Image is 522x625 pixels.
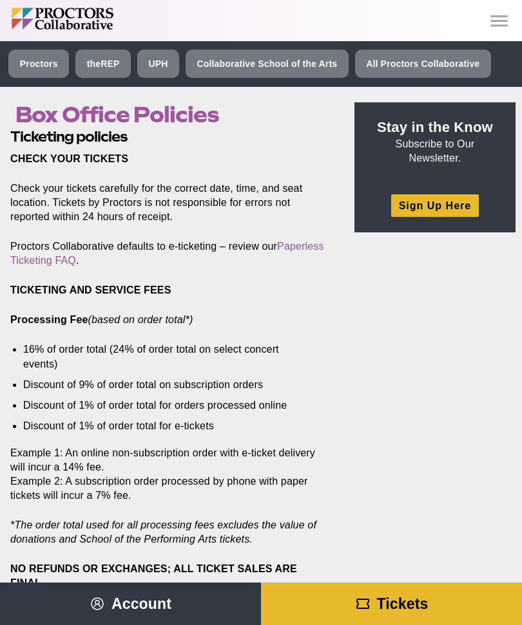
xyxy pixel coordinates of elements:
span: Tickets [377,595,429,612]
a: theREP [75,50,131,78]
strong: TICKETING AND SERVICE FEES [10,285,171,295]
span: Account [111,595,171,612]
li: 16% of order total (24% of order total on select concert events) [23,342,305,371]
em: (based on order total*) [88,314,193,325]
a: Proctors [8,50,69,78]
a: All Proctors Collaborative [355,50,491,78]
a: Collaborative School of the Arts [186,50,349,78]
a: Sign Up Here [391,194,479,217]
li: Discount of 1% of order total for orders processed online [23,398,305,413]
em: *The order total used for all processing fees excludes the value of donations and School of the P... [10,519,316,545]
strong: Stay in the Know [377,119,493,135]
a: Tickets [261,583,522,625]
strong: CHECK YOUR TICKETS [10,153,128,164]
h2: Ticketing policies [10,127,325,147]
li: Discount of 1% of order total for e-tickets [23,419,305,433]
img: Proctors logo [12,8,176,30]
p: Proctors Collaborative defaults to e-ticketing – review our . [10,239,325,268]
li: Discount of 9% of order total on subscription orders [23,378,305,392]
strong: NO REFUNDS OR EXCHANGES; ALL TICKET SALES ARE FINAL [10,563,297,588]
p: Example 1: An online non-subscription order with e-ticket delivery will incur a 14% fee. Example ... [10,446,325,503]
h1: Box Office Policies [15,102,325,127]
a: UPH [137,50,179,78]
strong: Processing Fee [10,314,88,325]
p: Check your tickets carefully for the correct date, time, and seat location. Tickets by Proctors i... [10,182,325,224]
p: Subscribe to Our Newsletter. [370,118,500,166]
